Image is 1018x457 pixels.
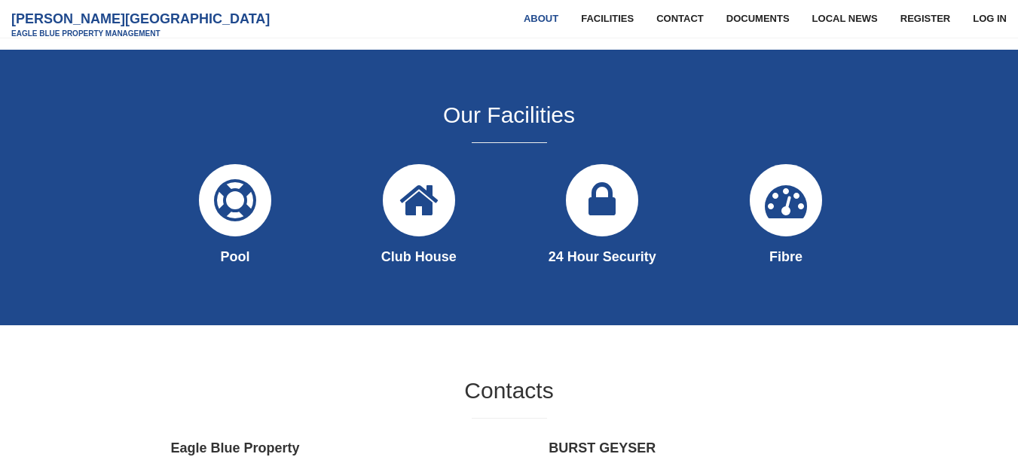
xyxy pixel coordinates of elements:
[549,249,656,264] strong: 24 Hour Security
[153,378,865,403] h2: Contacts
[11,26,270,41] small: Eagle Blue Property Management
[153,102,865,127] h2: Our Facilities
[381,249,457,264] strong: Club House
[769,249,802,264] strong: Fibre
[221,249,250,264] strong: Pool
